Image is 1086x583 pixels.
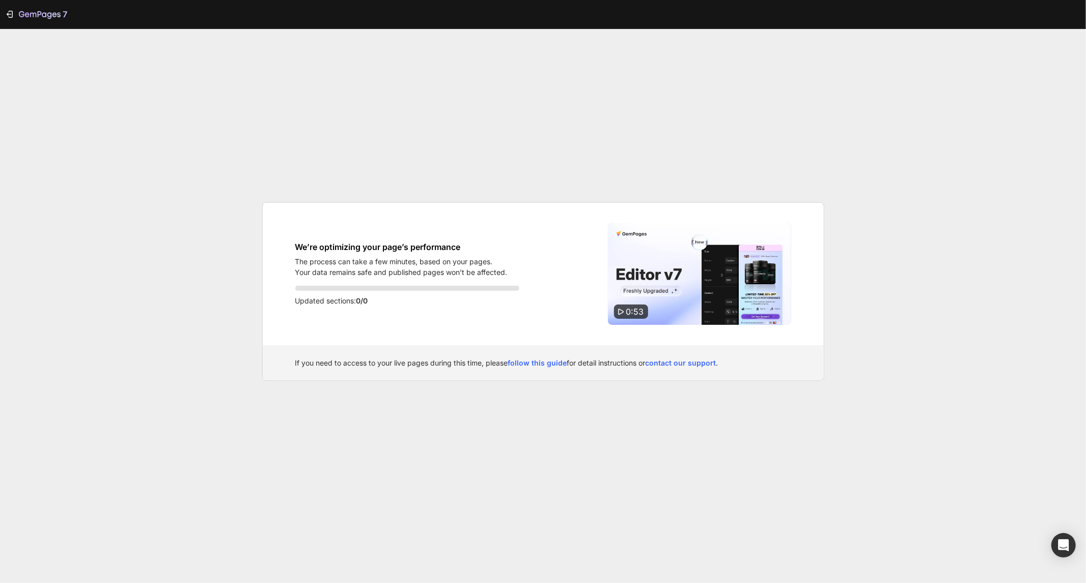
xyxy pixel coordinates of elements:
span: 0:53 [626,307,644,317]
div: Open Intercom Messenger [1051,533,1076,558]
span: 0/0 [356,296,368,305]
a: contact our support [646,358,716,367]
p: Updated sections: [295,295,519,307]
p: The process can take a few minutes, based on your pages. [295,256,508,267]
p: Your data remains safe and published pages won’t be affected. [295,267,508,277]
h1: We’re optimizing your page’s performance [295,241,508,253]
a: follow this guide [508,358,567,367]
p: 7 [63,8,67,20]
div: If you need to access to your live pages during this time, please for detail instructions or . [295,357,791,368]
img: Video thumbnail [608,223,791,325]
